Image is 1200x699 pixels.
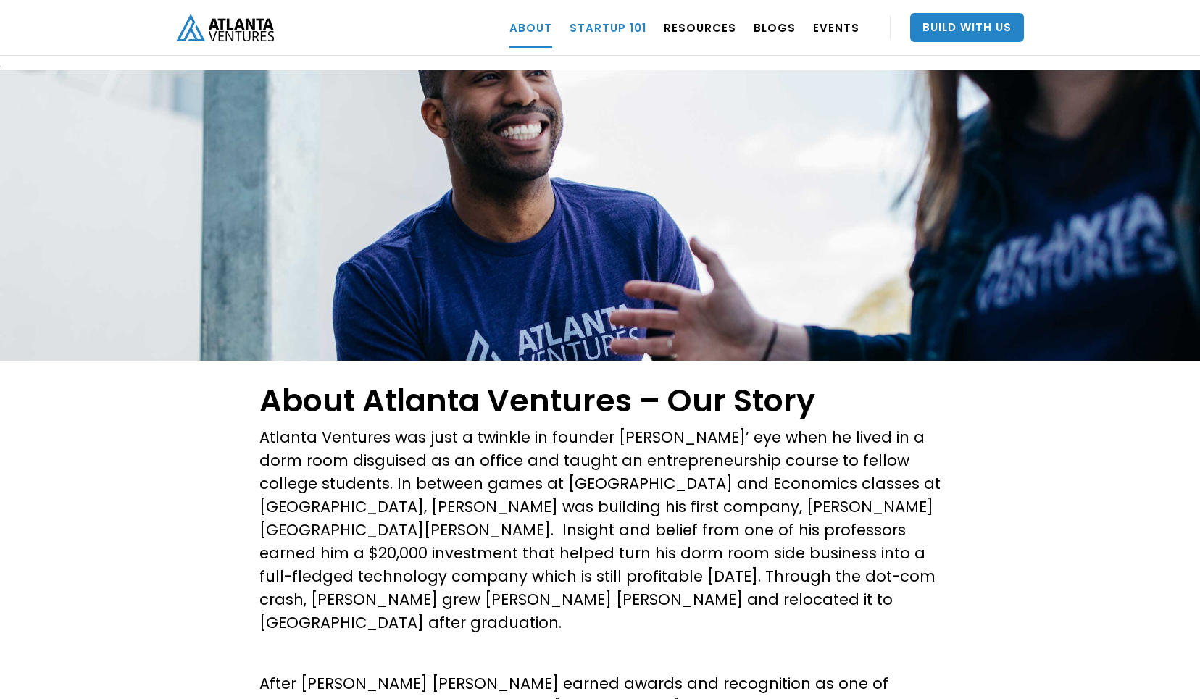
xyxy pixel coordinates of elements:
a: RESOURCES [664,7,736,48]
p: Atlanta Ventures was just a twinkle in founder [PERSON_NAME]’ eye when he lived in a dorm room di... [259,426,941,635]
a: ABOUT [509,7,552,48]
a: EVENTS [813,7,859,48]
h1: About Atlanta Ventures – Our Story [259,382,941,419]
a: Build With Us [910,13,1024,42]
a: Startup 101 [570,7,646,48]
a: BLOGS [754,7,796,48]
